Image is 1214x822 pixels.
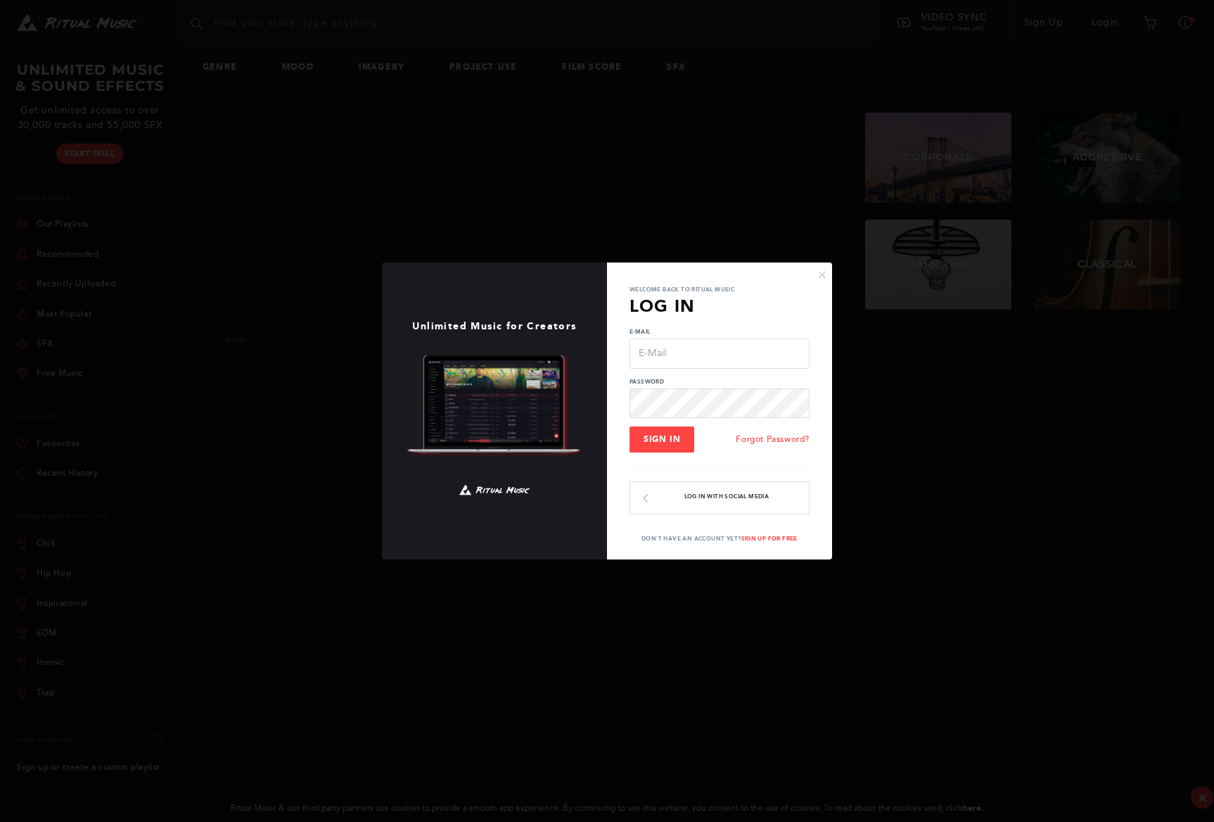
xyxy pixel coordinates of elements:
[459,479,530,501] img: Ritual Music
[644,434,680,444] span: Sign In
[630,339,810,368] input: E-Mail
[741,535,798,542] a: Sign Up For Free
[630,481,810,514] button: Log In with Social Media
[630,377,810,386] label: Password
[736,434,810,446] a: Forgot Password?
[382,321,607,332] h1: Unlimited Music for Creators
[630,285,810,293] p: Welcome back to Ritual Music
[818,268,826,281] button: ×
[630,327,810,336] label: E-Mail
[607,534,832,543] p: Don't have an account yet?
[630,293,810,319] h3: Log In
[407,355,582,457] img: Ritual Music
[630,426,694,453] button: Sign In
